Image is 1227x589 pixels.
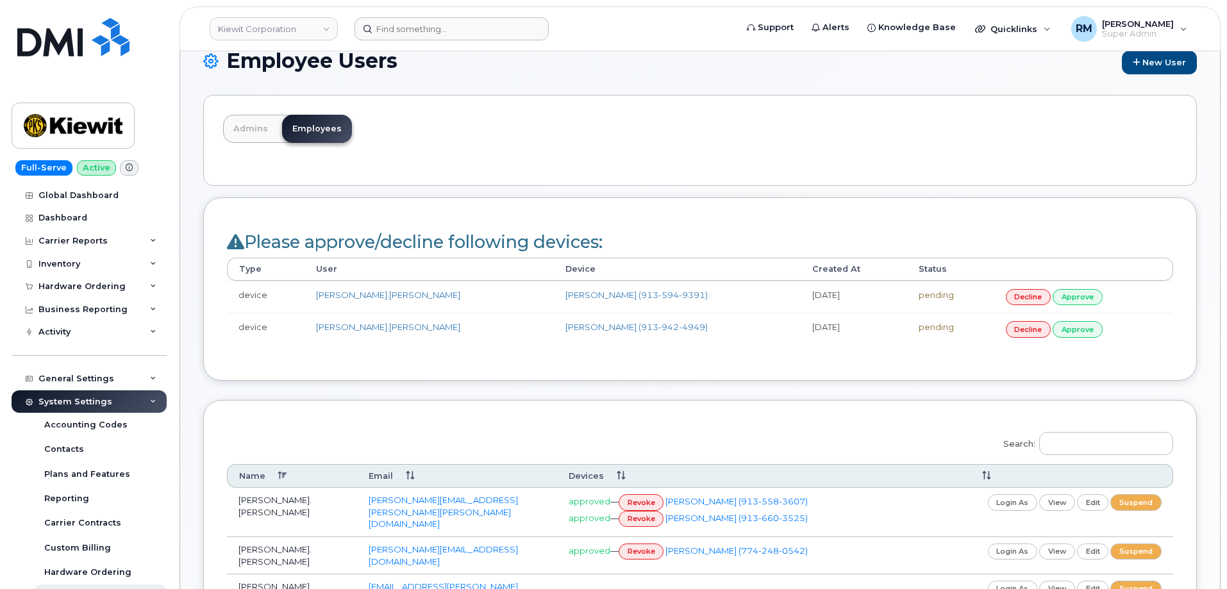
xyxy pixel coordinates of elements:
[758,21,794,34] span: Support
[858,15,965,40] a: Knowledge Base
[801,281,907,313] td: [DATE]
[557,464,958,488] th: Devices: activate to sort column ascending
[958,464,1173,488] th: : activate to sort column ascending
[1053,321,1103,337] a: approve
[316,322,460,332] a: [PERSON_NAME].[PERSON_NAME]
[995,424,1173,460] label: Search:
[990,24,1037,34] span: Quicklinks
[1039,494,1075,510] a: view
[1062,16,1196,42] div: Rachel Miller
[569,496,610,506] span: approved
[619,543,664,560] a: revoke
[227,488,357,537] td: [PERSON_NAME].[PERSON_NAME]
[1110,494,1162,510] a: suspend
[316,290,460,300] a: [PERSON_NAME].[PERSON_NAME]
[227,537,357,574] td: [PERSON_NAME].[PERSON_NAME]
[988,543,1038,560] a: login as
[801,313,907,345] td: [DATE]
[1171,533,1217,579] iframe: Messenger Launcher
[554,258,801,281] th: Device
[1077,543,1109,560] a: edit
[907,281,994,313] td: pending
[1039,543,1075,560] a: view
[619,511,664,527] a: revoke
[988,494,1038,510] a: login as
[569,545,610,556] span: approved
[966,16,1060,42] div: Quicklinks
[227,281,305,313] td: device
[665,496,808,506] a: [PERSON_NAME] (913-558-3607)
[557,488,958,537] td: — —
[223,115,278,143] a: Admins
[369,544,518,567] a: [PERSON_NAME][EMAIL_ADDRESS][DOMAIN_NAME]
[1039,432,1173,455] input: Search:
[803,15,858,40] a: Alerts
[1006,289,1051,305] a: decline
[822,21,849,34] span: Alerts
[569,512,610,522] span: approved
[210,17,338,40] a: Kiewit Corporation
[203,49,1197,74] h1: Employee Users
[227,464,357,488] th: Name: activate to sort column descending
[1110,543,1162,560] a: suspend
[665,545,808,556] a: [PERSON_NAME] (774-248-0542)
[282,115,352,143] a: Employees
[305,258,554,281] th: User
[565,322,708,332] a: [PERSON_NAME] (913-942-4949)
[801,258,907,281] th: Created At
[907,258,994,281] th: Status
[1076,21,1092,37] span: RM
[1053,289,1103,305] a: approve
[907,313,994,345] td: pending
[565,290,708,300] a: [PERSON_NAME] (913-594-9391)
[369,495,518,529] a: [PERSON_NAME][EMAIL_ADDRESS][PERSON_NAME][PERSON_NAME][DOMAIN_NAME]
[1077,494,1109,510] a: edit
[227,258,305,281] th: Type
[619,494,664,510] a: revoke
[738,15,803,40] a: Support
[878,21,956,34] span: Knowledge Base
[227,313,305,345] td: device
[1102,29,1174,39] span: Super Admin
[1102,19,1174,29] span: [PERSON_NAME]
[1122,51,1197,74] a: New User
[1006,321,1051,337] a: decline
[357,464,557,488] th: Email: activate to sort column ascending
[355,17,549,40] input: Find something...
[557,537,958,574] td: —
[665,512,808,522] a: [PERSON_NAME] (913-660-3525)
[227,233,1173,252] h2: Please approve/decline following devices:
